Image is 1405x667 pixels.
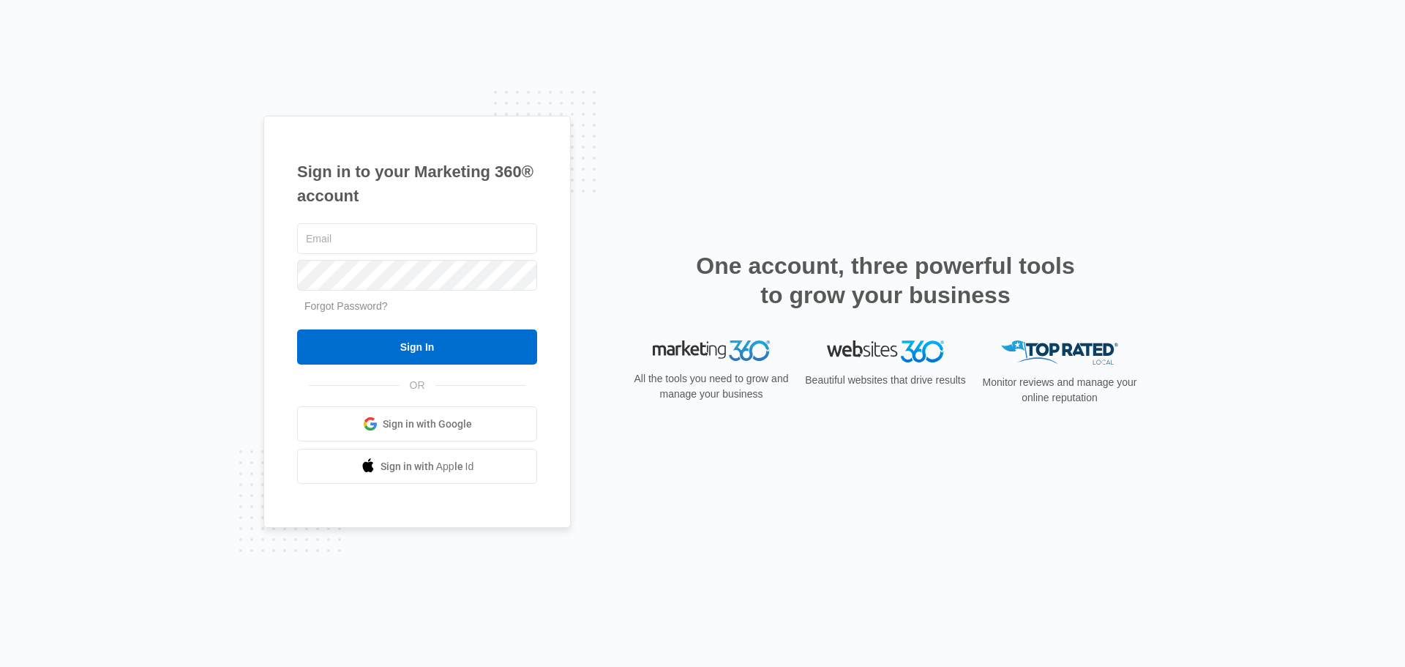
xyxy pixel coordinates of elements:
[629,371,793,402] p: All the tools you need to grow and manage your business
[304,300,388,312] a: Forgot Password?
[297,329,537,365] input: Sign In
[383,417,472,432] span: Sign in with Google
[1001,340,1118,365] img: Top Rated Local
[297,160,537,208] h1: Sign in to your Marketing 360® account
[297,449,537,484] a: Sign in with Apple Id
[803,373,967,388] p: Beautiful websites that drive results
[400,378,435,393] span: OR
[978,375,1142,406] p: Monitor reviews and manage your online reputation
[692,251,1079,310] h2: One account, three powerful tools to grow your business
[653,340,770,361] img: Marketing 360
[381,459,474,474] span: Sign in with Apple Id
[297,406,537,441] a: Sign in with Google
[297,223,537,254] input: Email
[827,340,944,362] img: Websites 360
